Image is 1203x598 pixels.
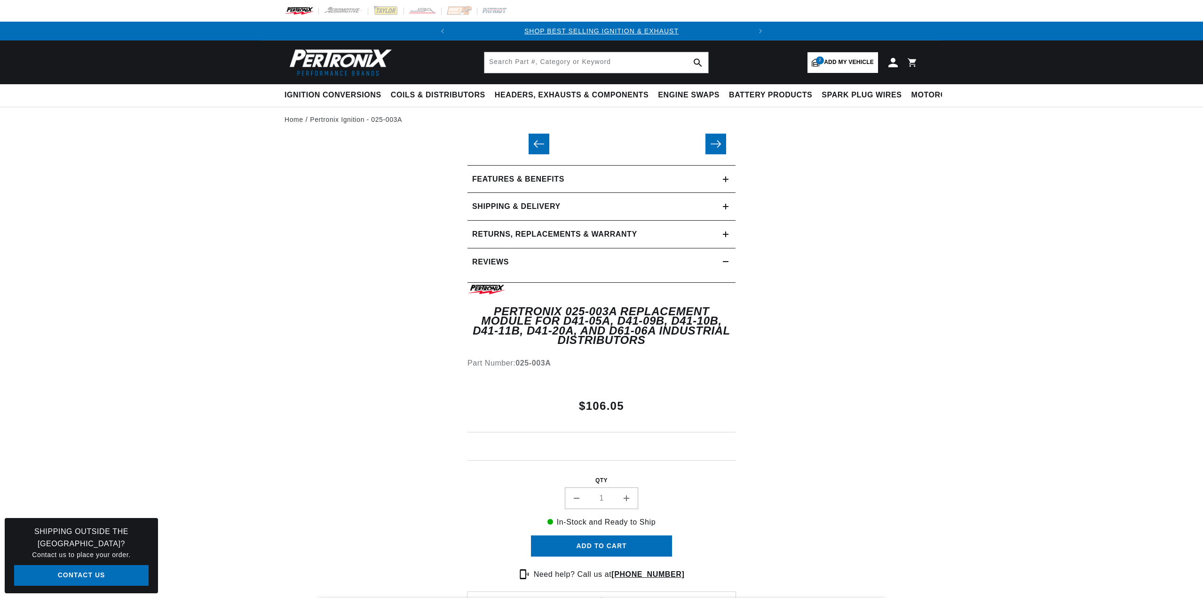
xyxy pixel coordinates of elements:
[822,90,902,100] span: Spark Plug Wires
[452,26,751,36] div: Announcement
[310,114,402,125] a: Pertronix Ignition - 025-003A
[531,516,672,528] p: In-Stock and Ready to Ship
[472,256,509,268] h2: Reviews
[467,307,736,345] h1: PerTronix 025-003A Replacement Module for D41-05A, D41-09B, D41-10B, D41-11B, D41-20A, and D61-06...
[285,46,393,79] img: Pertronix
[531,535,672,557] button: Add to cart
[467,357,736,369] div: Part Number:
[472,228,637,240] h2: Returns, Replacements & Warranty
[433,22,452,40] button: Translation missing: en.sections.announcements.previous_announcement
[595,477,608,485] label: QTY
[467,248,736,276] summary: Reviews
[579,398,624,415] span: $106.05
[285,114,918,125] nav: breadcrumbs
[751,22,770,40] button: Translation missing: en.sections.announcements.next_announcement
[824,58,874,67] span: Add my vehicle
[529,134,549,154] button: Slide left
[391,90,485,100] span: Coils & Distributors
[724,84,817,106] summary: Battery Products
[705,134,726,154] button: Slide right
[285,84,386,106] summary: Ignition Conversions
[467,221,736,248] summary: Returns, Replacements & Warranty
[534,568,685,581] p: Need help? Call us at
[658,90,720,100] span: Engine Swaps
[467,142,736,146] media-gallery: Gallery Viewer
[495,90,649,100] span: Headers, Exhausts & Components
[484,52,708,73] input: Search Part #, Category or Keyword
[688,52,708,73] button: search button
[14,565,149,586] a: Contact Us
[653,84,724,106] summary: Engine Swaps
[386,84,490,106] summary: Coils & Distributors
[816,56,824,64] span: 2
[261,22,942,40] slideshow-component: Translation missing: en.sections.announcements.announcement_bar
[907,84,972,106] summary: Motorcycle
[611,570,684,578] a: [PHONE_NUMBER]
[472,200,561,213] h2: Shipping & Delivery
[467,166,736,193] summary: Features & Benefits
[524,27,679,35] a: SHOP BEST SELLING IGNITION & EXHAUST
[14,550,149,560] p: Contact us to place your order.
[14,526,149,550] h3: Shipping Outside the [GEOGRAPHIC_DATA]?
[452,26,751,36] div: 1 of 2
[817,84,906,106] summary: Spark Plug Wires
[467,193,736,220] summary: Shipping & Delivery
[285,90,381,100] span: Ignition Conversions
[807,52,878,73] a: 2Add my vehicle
[490,84,653,106] summary: Headers, Exhausts & Components
[515,359,551,367] strong: 025-003A
[911,90,967,100] span: Motorcycle
[729,90,812,100] span: Battery Products
[285,114,303,125] a: Home
[472,173,564,185] h2: Features & Benefits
